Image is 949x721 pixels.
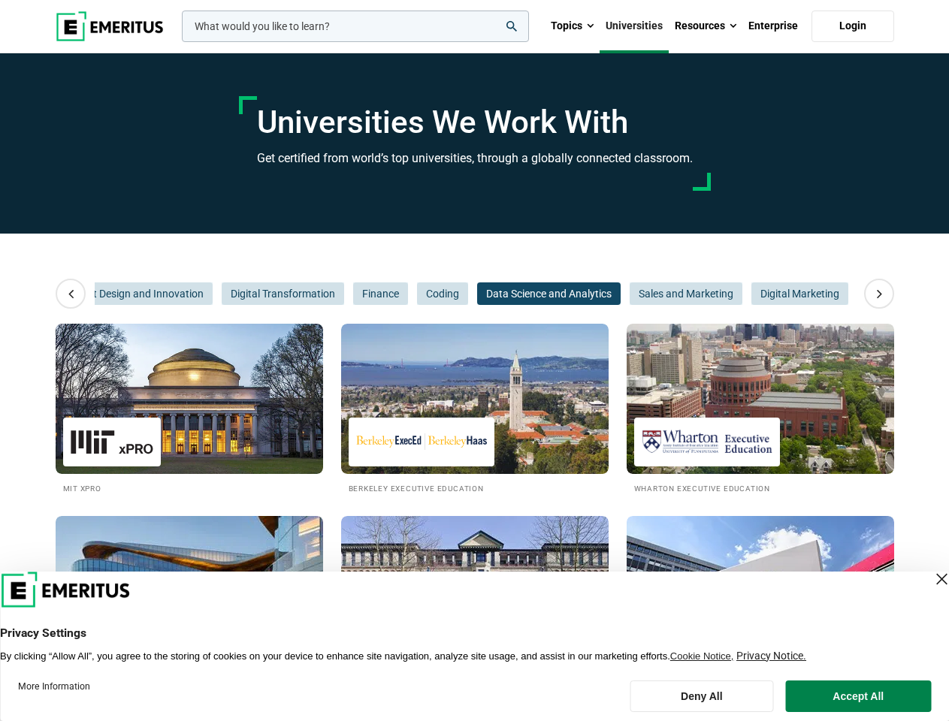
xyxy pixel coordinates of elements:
[222,282,344,305] button: Digital Transformation
[341,516,609,666] img: Universities We Work With
[56,516,323,686] a: Universities We Work With Kellogg Executive Education Kellogg Executive Education
[257,149,693,168] h3: Get certified from world’s top universities, through a globally connected classroom.
[627,516,894,666] img: Universities We Work With
[341,324,609,474] img: Universities We Work With
[634,481,887,494] h2: Wharton Executive Education
[56,324,323,474] img: Universities We Work With
[627,324,894,474] img: Universities We Work With
[341,324,609,494] a: Universities We Work With Berkeley Executive Education Berkeley Executive Education
[417,282,468,305] button: Coding
[71,425,153,459] img: MIT xPRO
[477,282,621,305] button: Data Science and Analytics
[811,11,894,42] a: Login
[353,282,408,305] button: Finance
[642,425,772,459] img: Wharton Executive Education
[257,104,693,141] h1: Universities We Work With
[349,481,601,494] h2: Berkeley Executive Education
[56,516,323,666] img: Universities We Work With
[356,425,487,459] img: Berkeley Executive Education
[56,324,323,494] a: Universities We Work With MIT xPRO MIT xPRO
[341,516,609,686] a: Universities We Work With Cambridge Judge Business School Executive Education Cambridge Judge Bus...
[751,282,848,305] button: Digital Marketing
[627,324,894,494] a: Universities We Work With Wharton Executive Education Wharton Executive Education
[182,11,529,42] input: woocommerce-product-search-field-0
[627,516,894,686] a: Universities We Work With Imperial Executive Education Imperial Executive Education
[50,282,213,305] button: Product Design and Innovation
[630,282,742,305] button: Sales and Marketing
[63,481,316,494] h2: MIT xPRO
